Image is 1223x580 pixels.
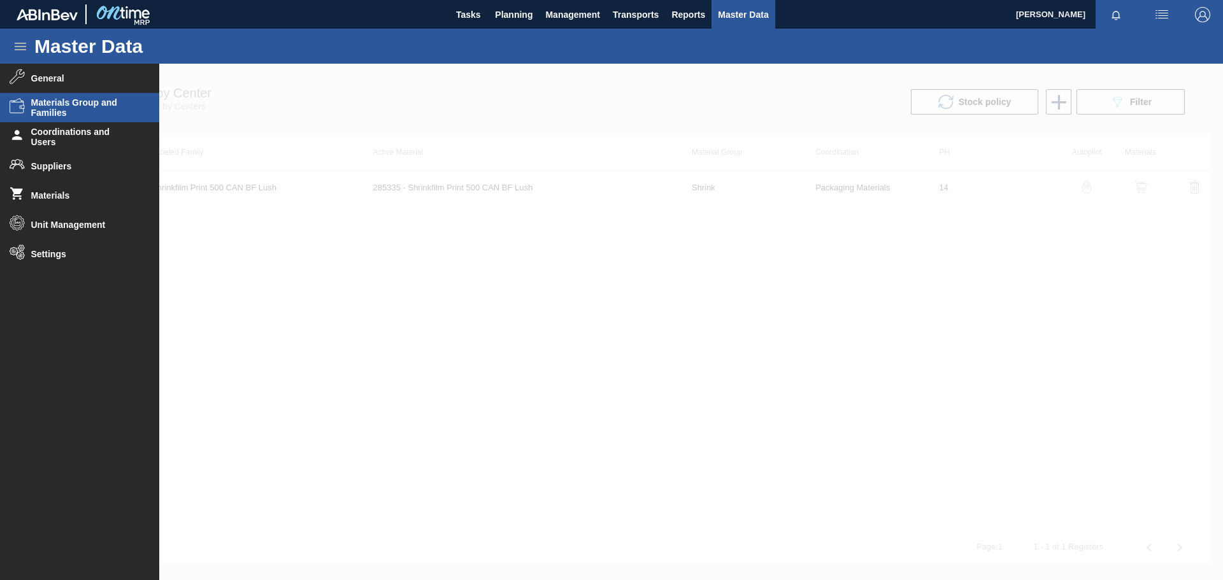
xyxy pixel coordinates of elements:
[718,7,768,22] span: Master Data
[34,39,261,53] h1: Master Data
[1096,6,1136,24] button: Notifications
[1195,7,1210,22] img: Logout
[1154,7,1169,22] img: userActions
[31,127,136,147] span: Coordinations and Users
[31,220,136,230] span: Unit Management
[17,9,78,20] img: TNhmsLtSVTkK8tSr43FrP2fwEKptu5GPRR3wAAAABJRU5ErkJggg==
[613,7,659,22] span: Transports
[31,73,136,83] span: General
[454,7,482,22] span: Tasks
[31,190,136,201] span: Materials
[495,7,533,22] span: Planning
[671,7,705,22] span: Reports
[31,249,136,259] span: Settings
[545,7,600,22] span: Management
[31,161,136,171] span: Suppliers
[31,97,136,118] span: Materials Group and Families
